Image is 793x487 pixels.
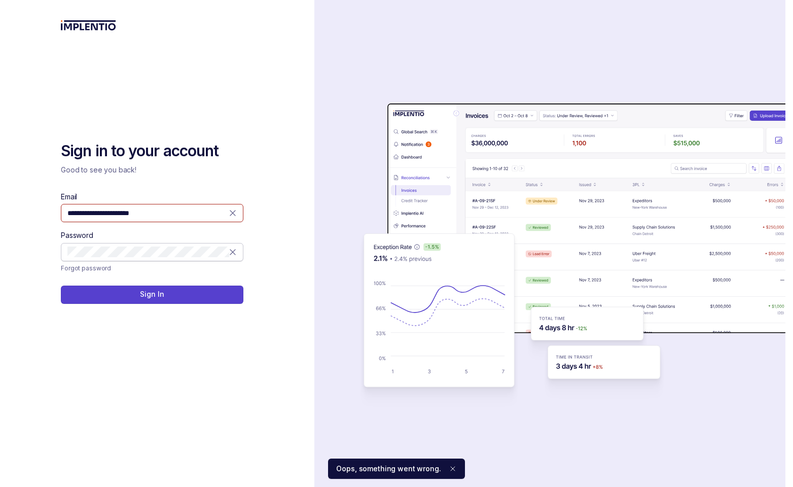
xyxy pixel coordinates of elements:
[61,20,116,30] img: logo
[140,289,164,299] p: Sign In
[61,230,93,240] label: Password
[61,165,243,175] p: Good to see you back!
[61,263,111,273] a: Link Forgot password
[61,263,111,273] p: Forgot password
[61,192,77,202] label: Email
[61,141,243,161] h2: Sign in to your account
[336,464,441,474] p: Oops, something went wrong.
[61,286,243,304] button: Sign In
